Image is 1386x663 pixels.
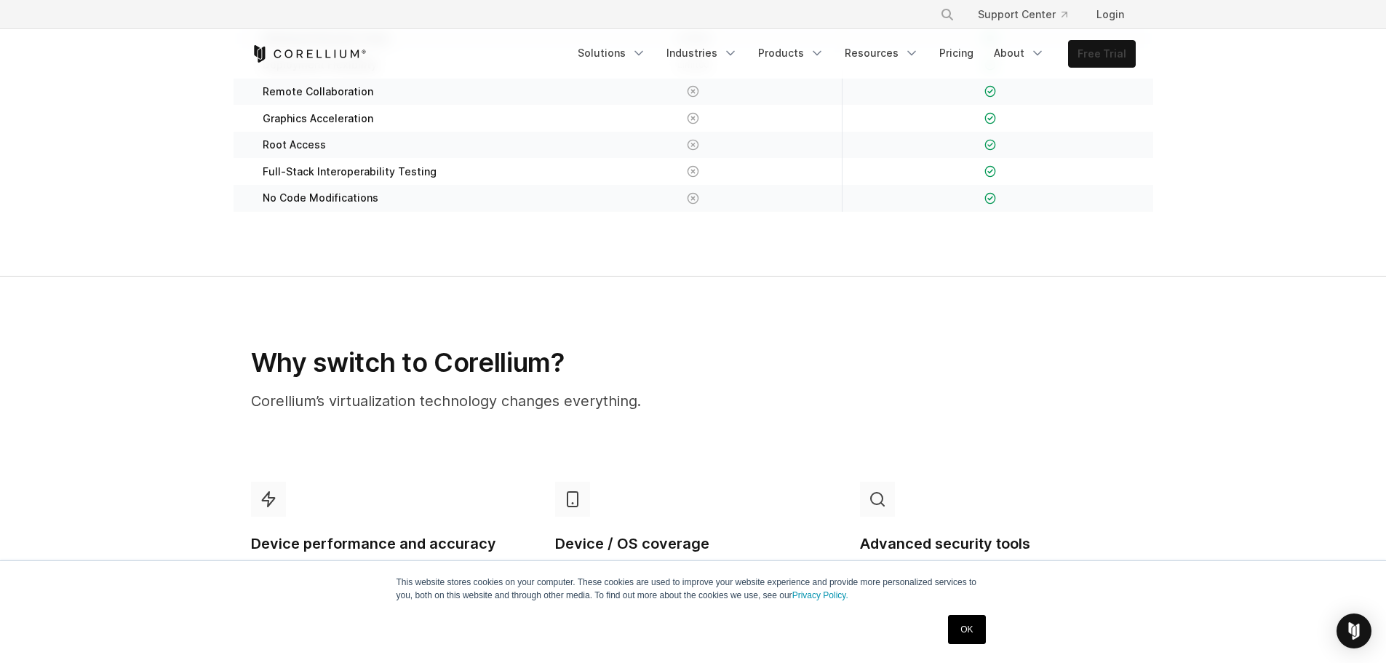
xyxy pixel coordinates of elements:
a: Login [1085,1,1136,28]
a: Products [749,40,833,66]
img: Checkmark [984,165,997,178]
button: Search [934,1,960,28]
h4: Device / OS coverage [555,534,831,554]
img: Checkmark [984,85,997,98]
h4: Device performance and accuracy [251,534,527,554]
img: X [687,85,699,98]
a: OK [948,615,985,644]
a: Corellium Home [251,45,367,63]
a: About [985,40,1054,66]
span: Graphics Acceleration [263,112,373,125]
span: Full-Stack Interoperability Testing [263,165,437,178]
img: Checkmark [984,112,997,124]
div: Open Intercom Messenger [1337,614,1371,648]
img: X [687,192,699,205]
div: Navigation Menu [923,1,1136,28]
a: Privacy Policy. [792,590,848,600]
p: Corellium’s virtualization technology changes everything. [251,390,831,412]
h4: Advanced security tools [860,534,1136,554]
span: No Code Modifications [263,191,378,205]
a: Free Trial [1069,41,1135,67]
img: X [687,139,699,151]
img: Checkmark [984,139,997,151]
img: Checkmark [984,192,997,205]
a: Pricing [931,40,982,66]
h2: Why switch to Corellium? [251,346,831,378]
a: Resources [836,40,928,66]
a: Support Center [966,1,1079,28]
a: Solutions [569,40,655,66]
span: Root Access [263,138,326,151]
span: Remote Collaboration [263,85,373,98]
a: Industries [658,40,746,66]
img: X [687,112,699,124]
img: X [687,165,699,178]
div: Navigation Menu [569,40,1136,68]
p: This website stores cookies on your computer. These cookies are used to improve your website expe... [397,576,990,602]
